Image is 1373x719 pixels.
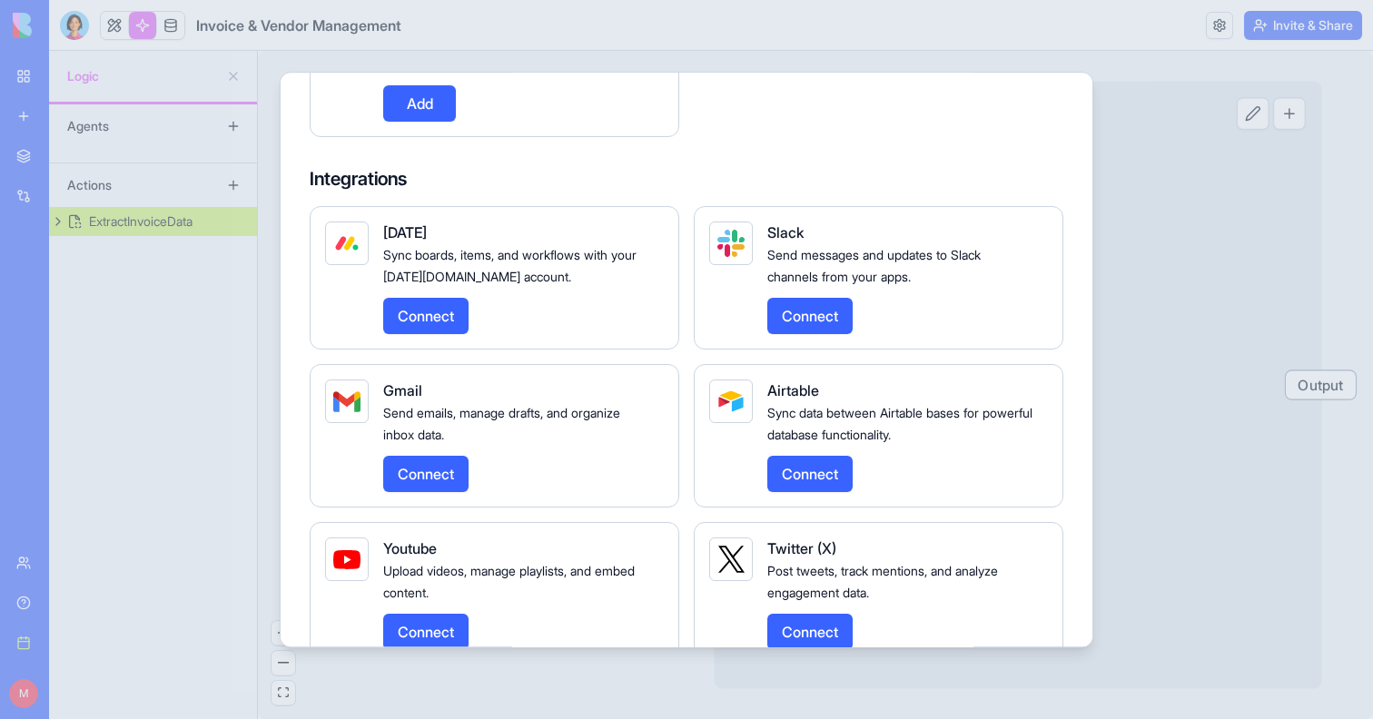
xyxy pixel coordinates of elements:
span: Sync boards, items, and workflows with your [DATE][DOMAIN_NAME] account. [383,247,637,284]
span: Slack [767,223,804,241]
span: Twitter (X) [767,539,836,557]
button: Connect [383,298,469,334]
span: Airtable [767,381,819,399]
h4: Integrations [310,166,1063,192]
button: Connect [767,456,853,492]
span: Send emails, manage drafts, and organize inbox data. [383,405,620,442]
button: Add [383,85,456,122]
span: Post tweets, track mentions, and analyze engagement data. [767,563,998,600]
span: Upload videos, manage playlists, and embed content. [383,563,635,600]
span: Gmail [383,381,422,399]
button: Connect [767,298,853,334]
span: [DATE] [383,223,427,241]
button: Connect [383,614,469,650]
button: Connect [383,456,469,492]
button: Connect [767,614,853,650]
span: Youtube [383,539,437,557]
span: Sync data between Airtable bases for powerful database functionality. [767,405,1032,442]
span: Send messages and updates to Slack channels from your apps. [767,247,981,284]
